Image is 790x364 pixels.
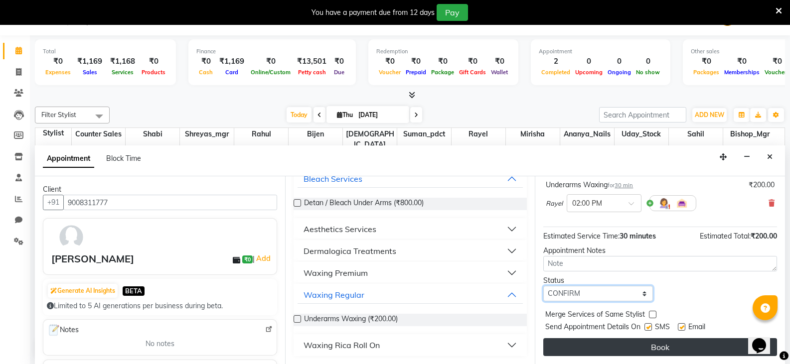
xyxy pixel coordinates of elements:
[35,128,71,138] div: Stylist
[546,199,563,209] span: Rayel
[304,173,362,185] div: Bleach Services
[304,267,368,279] div: Waxing Premium
[403,56,429,67] div: ₹0
[452,128,505,140] span: Rayel
[43,184,277,195] div: Client
[676,197,688,209] img: Interior.png
[109,69,136,76] span: Services
[106,154,141,163] span: Block Time
[620,232,656,241] span: 30 minutes
[304,289,364,301] div: Waxing Regular
[242,255,253,263] span: ₹0
[560,128,614,140] span: Ananya_Nails
[289,128,342,140] span: Bijen
[48,284,118,298] button: Generate AI Insights
[376,69,403,76] span: Voucher
[543,232,620,241] span: Estimated Service Time:
[751,232,777,241] span: ₹200.00
[355,108,405,122] input: 2025-09-04
[669,128,723,140] span: Sahil
[457,56,488,67] div: ₹0
[763,149,777,165] button: Close
[312,7,435,18] div: You have a payment due from 12 days
[255,252,272,264] a: Add
[331,69,347,76] span: Due
[605,56,633,67] div: 0
[304,314,398,326] span: Underarms Waxing (₹200.00)
[57,223,86,251] img: avatar
[43,47,168,56] div: Total
[47,301,273,311] div: Limited to 5 AI generations per business during beta.
[253,252,272,264] span: |
[539,56,573,67] div: 2
[293,56,330,67] div: ₹13,501
[615,128,668,140] span: Uday_Stock
[437,4,468,21] button: Pay
[506,128,560,140] span: Mirisha
[298,170,523,188] button: Bleach Services
[43,195,64,210] button: +91
[543,275,652,286] div: Status
[298,286,523,304] button: Waxing Regular
[748,324,780,354] iframe: chat widget
[234,128,288,140] span: rahul
[397,128,451,140] span: Suman_pdct
[126,128,179,140] span: Shabi
[43,69,73,76] span: Expenses
[298,242,523,260] button: Dermalogica Treatments
[106,56,139,67] div: ₹1,168
[248,69,293,76] span: Online/Custom
[573,56,605,67] div: 0
[296,69,328,76] span: Petty cash
[545,322,640,334] span: Send Appointment Details On
[539,69,573,76] span: Completed
[723,128,777,140] span: Bishop_Mgr
[139,56,168,67] div: ₹0
[304,339,380,351] div: Waxing Rica Roll On
[605,69,633,76] span: Ongoing
[63,195,277,210] input: Search by Name/Mobile/Email/Code
[180,128,234,140] span: Shreyas_mgr
[139,69,168,76] span: Products
[722,69,762,76] span: Memberships
[334,111,355,119] span: Thu
[376,56,403,67] div: ₹0
[215,56,248,67] div: ₹1,169
[691,56,722,67] div: ₹0
[73,56,106,67] div: ₹1,169
[749,180,775,190] div: ₹200.00
[655,322,670,334] span: SMS
[545,309,645,322] span: Merge Services of Same Stylist
[658,197,670,209] img: Hairdresser.png
[633,69,662,76] span: No show
[403,69,429,76] span: Prepaid
[47,324,79,337] span: Notes
[488,56,510,67] div: ₹0
[688,322,705,334] span: Email
[330,56,348,67] div: ₹0
[429,69,457,76] span: Package
[72,128,126,140] span: Counter Sales
[457,69,488,76] span: Gift Cards
[633,56,662,67] div: 0
[695,111,724,119] span: ADD NEW
[573,69,605,76] span: Upcoming
[429,56,457,67] div: ₹0
[599,107,686,122] input: Search Appointment
[691,69,722,76] span: Packages
[543,338,777,356] button: Book
[196,56,215,67] div: ₹0
[146,339,174,349] span: No notes
[287,107,312,122] span: Today
[196,69,215,76] span: Cash
[43,56,73,67] div: ₹0
[43,150,94,168] span: Appointment
[304,198,424,210] span: Detan / Bleach Under Arms (₹800.00)
[123,286,145,296] span: BETA
[51,251,134,266] div: [PERSON_NAME]
[692,108,727,122] button: ADD NEW
[304,245,396,257] div: Dermalogica Treatments
[543,245,777,256] div: Appointment Notes
[304,223,376,235] div: Aesthetics Services
[298,264,523,282] button: Waxing Premium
